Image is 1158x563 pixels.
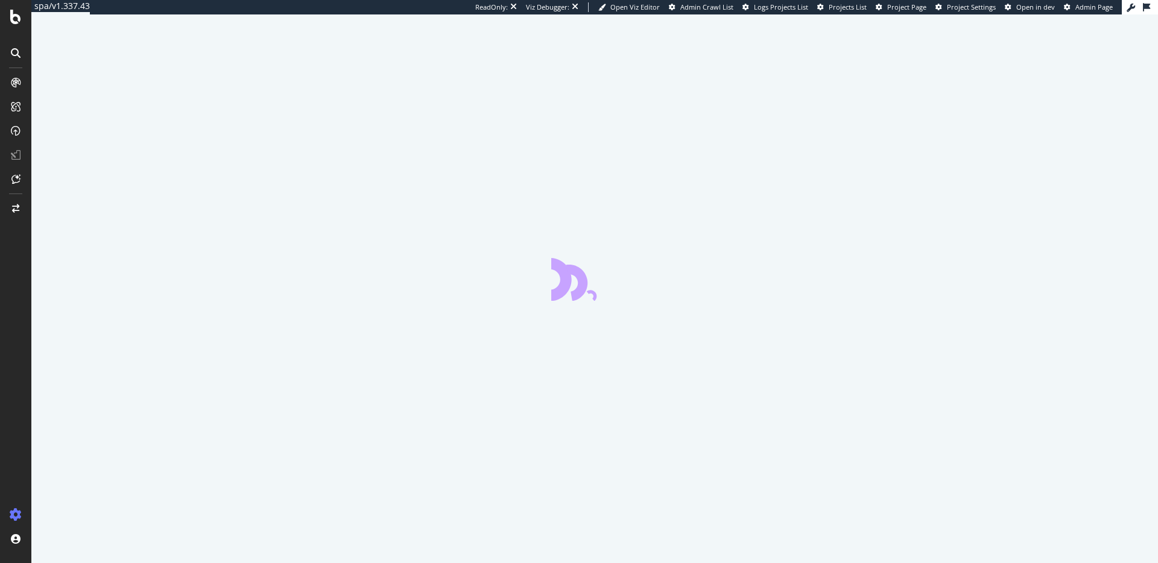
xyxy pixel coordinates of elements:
a: Project Settings [935,2,996,12]
span: Admin Page [1075,2,1113,11]
div: Viz Debugger: [526,2,569,12]
a: Logs Projects List [742,2,808,12]
span: Logs Projects List [754,2,808,11]
div: animation [551,257,638,301]
span: Projects List [829,2,867,11]
div: ReadOnly: [475,2,508,12]
span: Admin Crawl List [680,2,733,11]
span: Project Settings [947,2,996,11]
span: Project Page [887,2,926,11]
a: Project Page [876,2,926,12]
a: Admin Page [1064,2,1113,12]
a: Admin Crawl List [669,2,733,12]
span: Open in dev [1016,2,1055,11]
a: Open in dev [1005,2,1055,12]
a: Open Viz Editor [598,2,660,12]
a: Projects List [817,2,867,12]
span: Open Viz Editor [610,2,660,11]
